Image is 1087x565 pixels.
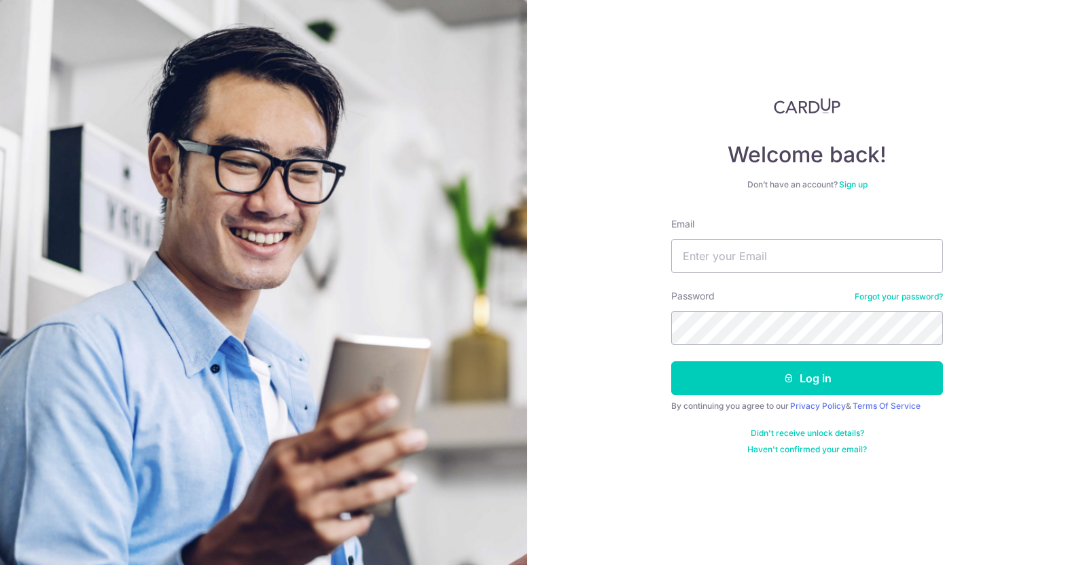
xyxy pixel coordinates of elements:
[774,98,840,114] img: CardUp Logo
[671,179,943,190] div: Don’t have an account?
[747,444,867,455] a: Haven't confirmed your email?
[853,401,921,411] a: Terms Of Service
[671,289,715,303] label: Password
[671,361,943,395] button: Log in
[671,217,694,231] label: Email
[751,428,864,439] a: Didn't receive unlock details?
[671,141,943,168] h4: Welcome back!
[671,401,943,412] div: By continuing you agree to our &
[839,179,868,189] a: Sign up
[671,239,943,273] input: Enter your Email
[855,291,943,302] a: Forgot your password?
[790,401,846,411] a: Privacy Policy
